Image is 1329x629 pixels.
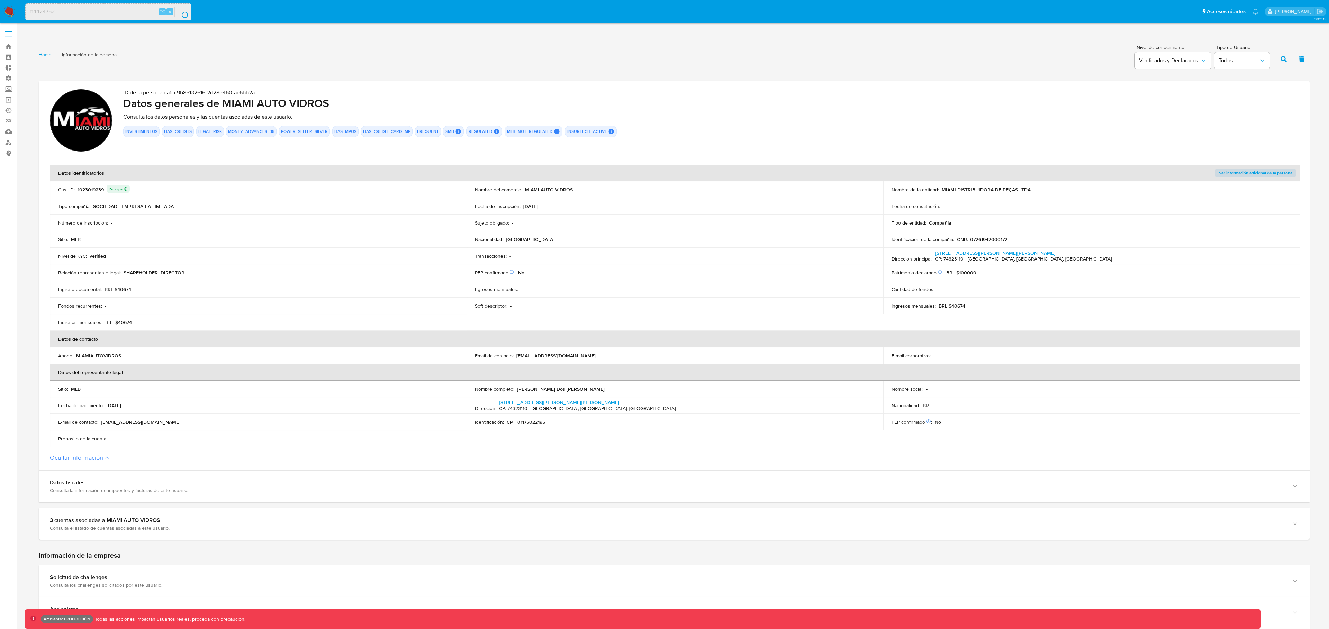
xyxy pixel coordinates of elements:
p: leandrojossue.ramirez@mercadolibre.com.co [1275,8,1314,15]
span: Verificados y Declarados [1139,57,1200,64]
span: Tipo de Usuario [1216,45,1272,50]
button: Todos [1214,52,1270,69]
input: Buscar usuario o caso... [26,7,191,16]
a: Notificaciones [1253,9,1258,15]
a: Home [39,52,52,58]
span: Todos [1219,57,1259,64]
p: Todas las acciones impactan usuarios reales, proceda con precaución. [93,616,245,622]
nav: List of pages [39,49,117,68]
span: s [169,8,171,15]
span: Nivel de conocimiento [1137,45,1211,50]
p: Ambiente: PRODUCCIÓN [44,618,90,620]
span: ⌥ [160,8,165,15]
button: search-icon [174,7,189,17]
span: Información de la persona [62,52,117,58]
button: Verificados y Declarados [1135,52,1211,69]
a: Salir [1317,8,1324,15]
span: Accesos rápidos [1207,8,1246,15]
